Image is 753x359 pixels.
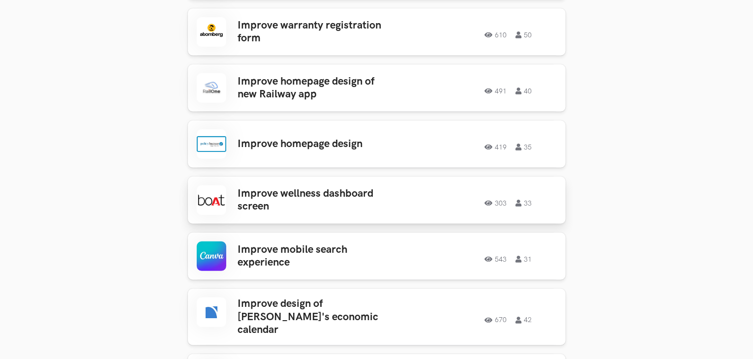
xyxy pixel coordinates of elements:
span: 610 [485,31,507,38]
span: 35 [516,144,532,150]
span: 419 [485,144,507,150]
span: 543 [485,256,507,263]
span: 50 [516,31,532,38]
h3: Improve mobile search experience [238,243,392,269]
span: 40 [516,88,532,94]
span: 33 [516,200,532,207]
h3: Improve wellness dashboard screen [238,187,392,213]
a: Improve wellness dashboard screen30333 [188,177,566,224]
span: 491 [485,88,507,94]
span: 42 [516,317,532,324]
a: Improve homepage design of new Railway app49140 [188,64,566,112]
span: 670 [485,317,507,324]
span: 31 [516,256,532,263]
h3: Improve homepage design [238,138,392,150]
a: Improve homepage design41935 [188,120,566,168]
span: 303 [485,200,507,207]
a: Improve warranty registration form61050 [188,8,566,56]
a: Improve design of [PERSON_NAME]'s economic calendar 670 42 [188,289,566,345]
a: Improve mobile search experience 543 31 [188,233,566,280]
h3: Improve homepage design of new Railway app [238,75,392,101]
h3: Improve design of [PERSON_NAME]'s economic calendar [238,298,392,336]
h3: Improve warranty registration form [238,19,392,45]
